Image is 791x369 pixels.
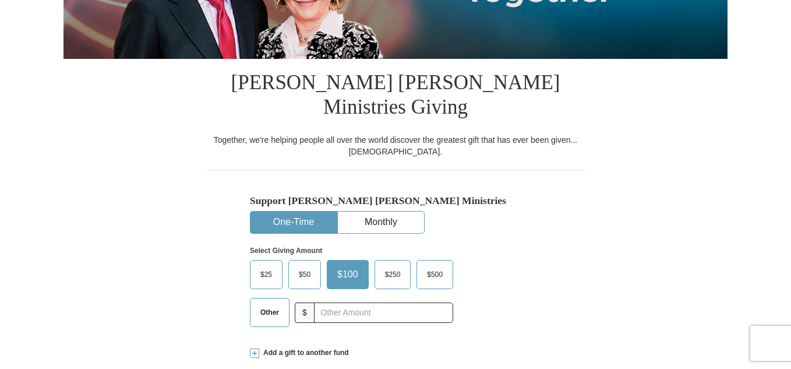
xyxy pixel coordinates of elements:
span: $250 [379,266,407,283]
strong: Select Giving Amount [250,247,322,255]
h1: [PERSON_NAME] [PERSON_NAME] Ministries Giving [206,59,585,134]
span: Add a gift to another fund [259,348,349,358]
span: $50 [293,266,316,283]
span: $500 [421,266,449,283]
div: Together, we're helping people all over the world discover the greatest gift that has ever been g... [206,134,585,157]
span: $ [295,303,315,323]
h5: Support [PERSON_NAME] [PERSON_NAME] Ministries [250,195,541,207]
span: Other [255,304,285,321]
span: $25 [255,266,278,283]
button: One-Time [250,212,337,233]
input: Other Amount [314,303,453,323]
button: Monthly [338,212,424,233]
span: $100 [331,266,364,283]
